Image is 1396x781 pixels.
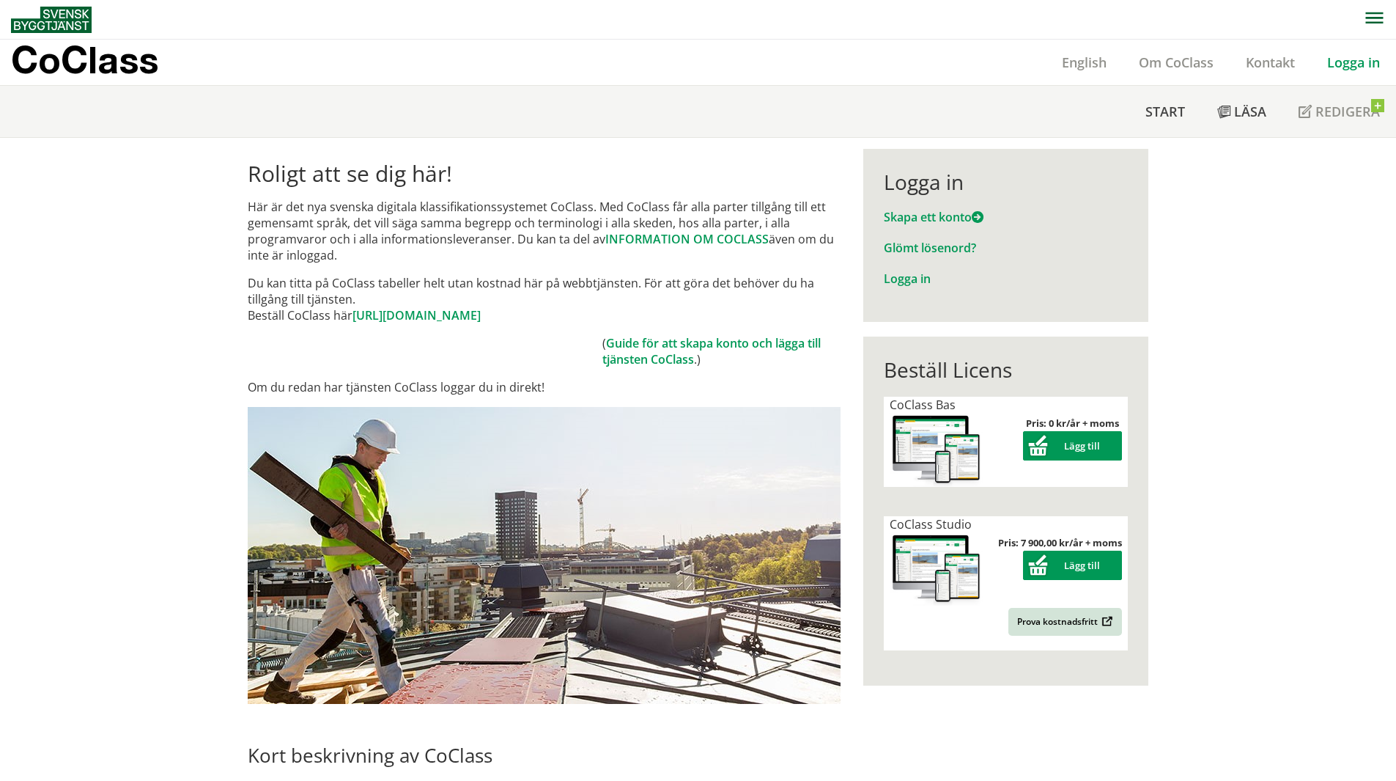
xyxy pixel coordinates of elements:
[998,536,1122,549] strong: Pris: 7 900,00 kr/år + moms
[248,199,841,263] p: Här är det nya svenska digitala klassifikationssystemet CoClass. Med CoClass får alla parter till...
[890,532,983,606] img: coclass-license.jpg
[248,744,841,767] h2: Kort beskrivning av CoClass
[884,169,1128,194] div: Logga in
[890,413,983,487] img: coclass-license.jpg
[1023,559,1122,572] a: Lägg till
[602,335,821,367] a: Guide för att skapa konto och lägga till tjänsten CoClass
[605,231,769,247] a: INFORMATION OM COCLASS
[11,51,158,68] p: CoClass
[352,307,481,323] a: [URL][DOMAIN_NAME]
[1234,103,1266,120] span: Läsa
[248,161,841,187] h1: Roligt att se dig här!
[884,240,976,256] a: Glömt lösenord?
[1026,417,1119,430] strong: Pris: 0 kr/år + moms
[1129,86,1201,137] a: Start
[248,275,841,323] p: Du kan titta på CoClass tabeller helt utan kostnad här på webbtjänsten. För att göra det behöver ...
[890,516,972,532] span: CoClass Studio
[1311,54,1396,71] a: Logga in
[11,7,92,33] img: Svensk Byggtjänst
[11,40,190,85] a: CoClass
[1099,616,1113,627] img: Outbound.png
[1023,439,1122,452] a: Lägg till
[1023,431,1122,461] button: Lägg till
[248,379,841,395] p: Om du redan har tjänsten CoClass loggar du in direkt!
[602,335,841,367] td: ( .)
[1201,86,1282,137] a: Läsa
[1046,54,1123,71] a: English
[248,407,841,704] img: login.jpg
[1023,551,1122,580] button: Lägg till
[1008,608,1122,636] a: Prova kostnadsfritt
[884,209,983,225] a: Skapa ett konto
[1230,54,1311,71] a: Kontakt
[884,357,1128,382] div: Beställ Licens
[1145,103,1185,120] span: Start
[884,271,931,287] a: Logga in
[890,397,956,413] span: CoClass Bas
[1123,54,1230,71] a: Om CoClass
